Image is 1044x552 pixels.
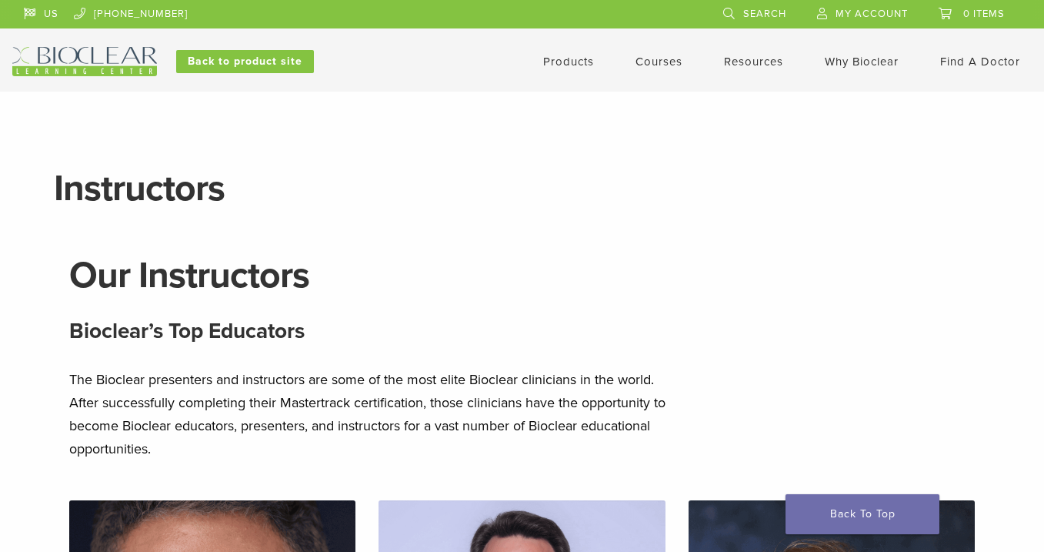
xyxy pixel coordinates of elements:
span: Search [743,8,786,20]
a: Products [543,55,594,69]
a: Back To Top [786,494,939,534]
a: Why Bioclear [825,55,899,69]
a: Courses [635,55,682,69]
span: 0 items [963,8,1005,20]
img: Bioclear [12,47,157,76]
h1: Our Instructors [69,257,974,294]
a: Resources [724,55,783,69]
h3: Bioclear’s Top Educators [69,313,974,350]
a: Find A Doctor [940,55,1020,69]
p: The Bioclear presenters and instructors are some of the most elite Bioclear clinicians in the wor... [69,368,685,460]
span: My Account [836,8,908,20]
h1: Instructors [54,170,989,207]
a: Back to product site [176,50,314,73]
